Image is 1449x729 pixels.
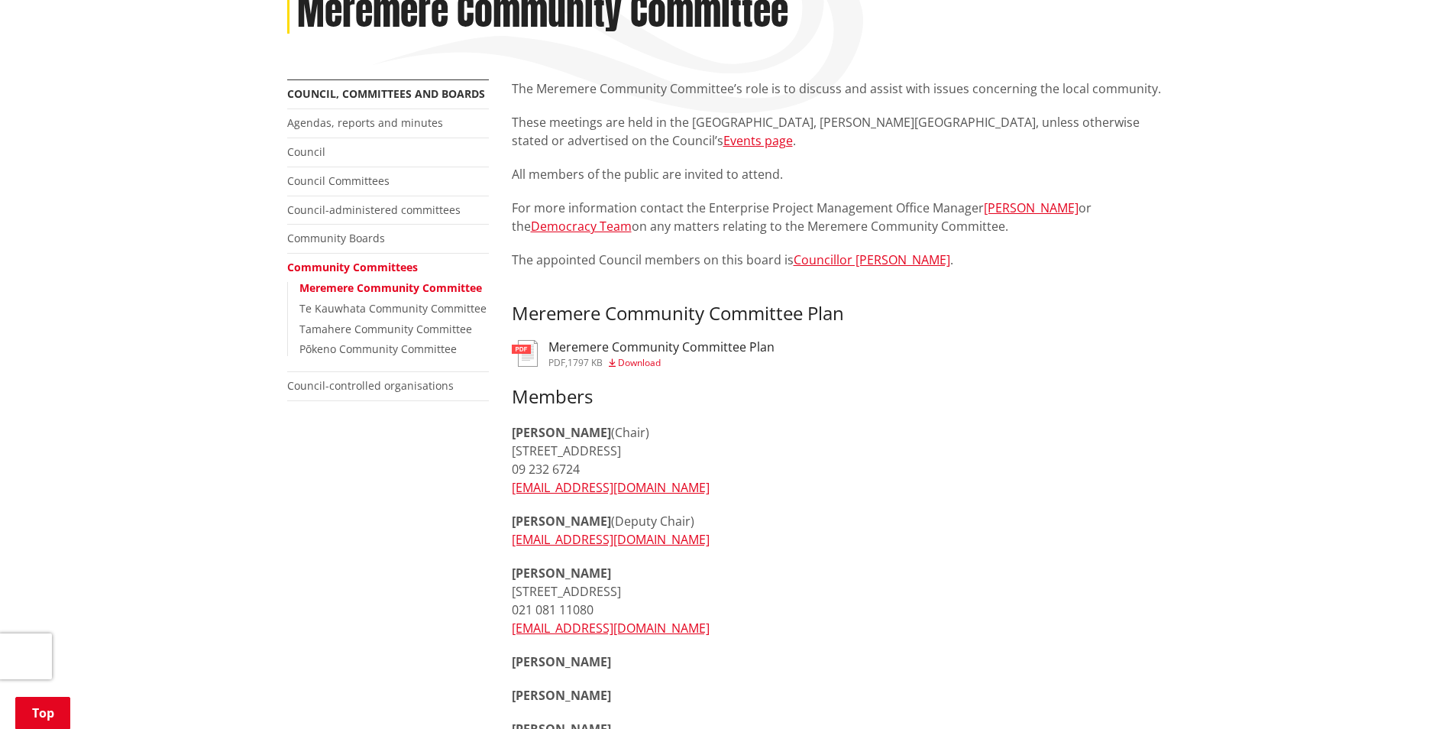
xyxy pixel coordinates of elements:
p: All members of the public are invited to attend. [512,165,1163,183]
a: Top [15,697,70,729]
a: Council [287,144,325,159]
strong: [PERSON_NAME] [512,513,611,530]
a: Tamahere Community Committee [299,322,472,336]
span: Download [618,356,661,369]
div: , [548,358,775,368]
h3: Members [512,386,1163,408]
a: Events page [723,132,793,149]
a: Community Boards [287,231,385,245]
p: The Meremere Community Committee’s role is to discuss and assist with issues concerning the local... [512,79,1163,98]
h3: Meremere Community Committee Plan [512,303,1163,325]
a: Te Kauwhata Community Committee [299,301,487,316]
strong: [PERSON_NAME] [512,565,611,582]
a: Meremere Community Committee [299,280,482,295]
p: (Chair) [STREET_ADDRESS] 09 232 6724 [512,423,1163,497]
strong: [PERSON_NAME] [512,424,611,441]
a: Democracy Team [531,218,632,235]
p: [STREET_ADDRESS] 021 081 11080 [512,564,1163,637]
a: Meremere Community Committee Plan pdf,1797 KB Download [512,340,775,368]
a: [EMAIL_ADDRESS][DOMAIN_NAME] [512,479,710,496]
img: document-pdf.svg [512,340,538,367]
a: Council-administered committees [287,202,461,217]
a: Pōkeno Community Committee [299,342,457,356]
span: 1797 KB [568,356,603,369]
strong: [PERSON_NAME] [512,687,611,704]
p: These meetings are held in the [GEOGRAPHIC_DATA], [PERSON_NAME][GEOGRAPHIC_DATA], unless otherwis... [512,113,1163,150]
h3: Meremere Community Committee Plan [548,340,775,355]
a: Councillor [PERSON_NAME] [794,251,950,268]
strong: [PERSON_NAME] [512,653,611,670]
p: (Deputy Chair) [512,512,1163,549]
a: Agendas, reports and minutes [287,115,443,130]
a: Council Committees [287,173,390,188]
p: For more information contact the Enterprise Project Management Office Manager or the on any matte... [512,199,1163,235]
a: Council, committees and boards [287,86,485,101]
a: Community Committees [287,260,418,274]
iframe: Messenger Launcher [1379,665,1434,720]
a: [PERSON_NAME] [984,199,1079,216]
p: The appointed Council members on this board is . [512,251,1163,269]
span: pdf [548,356,565,369]
a: [EMAIL_ADDRESS][DOMAIN_NAME] [512,531,710,548]
a: [EMAIL_ADDRESS][DOMAIN_NAME] [512,620,710,637]
a: Council-controlled organisations [287,378,454,393]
